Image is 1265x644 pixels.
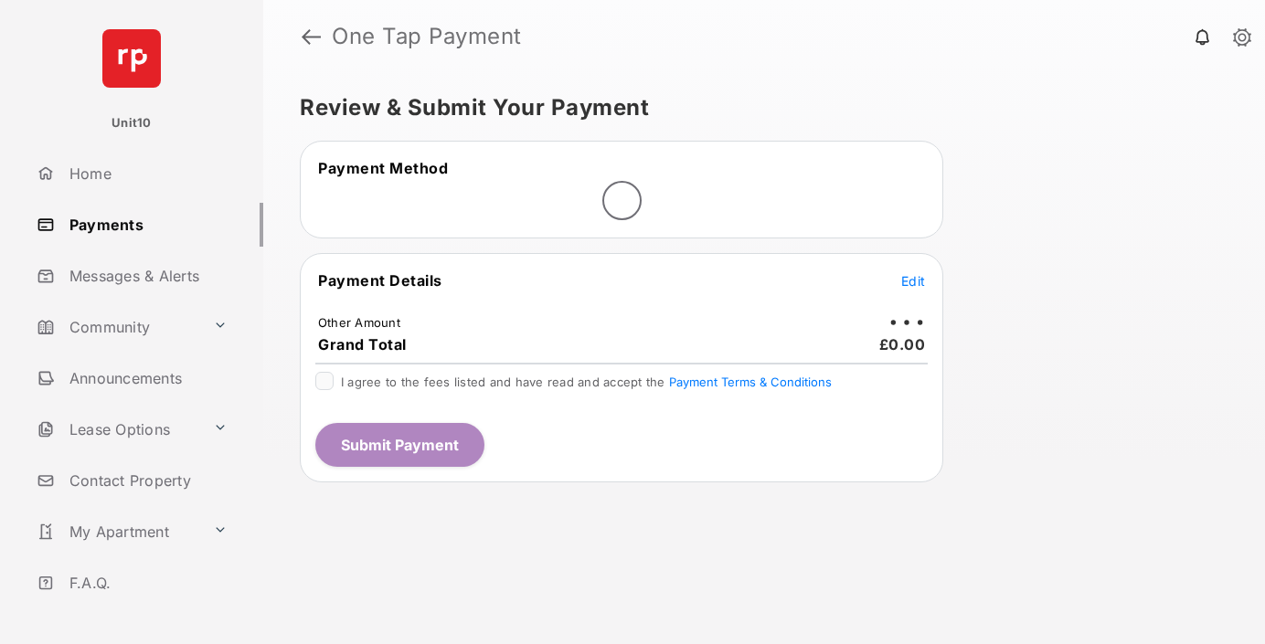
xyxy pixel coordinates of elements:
[317,314,401,331] td: Other Amount
[669,375,832,389] button: I agree to the fees listed and have read and accept the
[29,356,263,400] a: Announcements
[29,407,206,451] a: Lease Options
[901,271,925,290] button: Edit
[112,114,152,132] p: Unit10
[318,159,448,177] span: Payment Method
[332,26,522,48] strong: One Tap Payment
[29,305,206,349] a: Community
[879,335,926,354] span: £0.00
[318,271,442,290] span: Payment Details
[315,423,484,467] button: Submit Payment
[29,561,263,605] a: F.A.Q.
[901,273,925,289] span: Edit
[29,203,263,247] a: Payments
[341,375,832,389] span: I agree to the fees listed and have read and accept the
[300,97,1214,119] h5: Review & Submit Your Payment
[29,254,263,298] a: Messages & Alerts
[29,152,263,195] a: Home
[318,335,407,354] span: Grand Total
[29,510,206,554] a: My Apartment
[29,459,263,502] a: Contact Property
[102,29,161,88] img: svg+xml;base64,PHN2ZyB4bWxucz0iaHR0cDovL3d3dy53My5vcmcvMjAwMC9zdmciIHdpZHRoPSI2NCIgaGVpZ2h0PSI2NC...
